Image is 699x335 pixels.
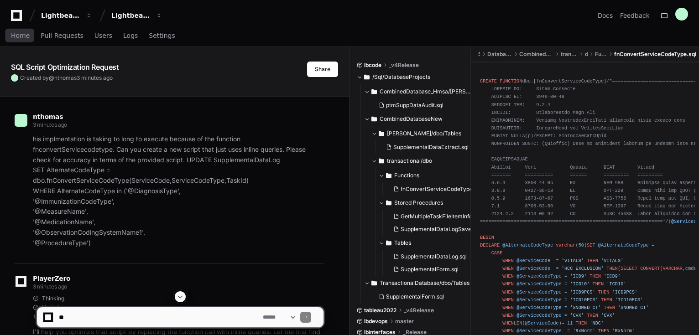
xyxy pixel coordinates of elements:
svg: Directory [371,86,377,97]
button: Share [307,62,338,77]
span: @AlternateCodeType [598,242,649,248]
span: transactional [561,51,578,58]
button: Feedback [620,11,650,20]
span: WHEN [502,281,514,287]
app-text-character-animate: SQL Script Optimization Request [11,62,119,72]
span: Sql [478,51,480,58]
span: dbo [585,51,588,58]
span: Stored Procedures [394,199,443,206]
span: CASE [491,250,503,256]
span: BEGIN [480,235,494,240]
svg: Directory [386,170,391,181]
span: CombinedDatabaseNew [380,115,443,123]
span: THEN [587,258,598,263]
button: SupplementalDataExtract.sql [382,141,473,154]
a: Users [94,26,112,46]
span: WHEN [502,289,514,295]
span: PlayerZero [33,276,70,281]
span: 'VITALS' [601,258,623,263]
span: nthomas [54,74,77,81]
svg: Directory [364,72,370,82]
span: SET [587,242,595,248]
a: Pull Requests [41,26,83,46]
span: 3 minutes ago [33,121,67,128]
svg: Directory [371,278,377,289]
span: Settings [149,33,175,38]
span: /Sql/DatabaseProjects [372,73,430,81]
span: WHEN [502,273,514,279]
button: Functions [379,168,486,183]
span: 'ICD9PCS' [612,289,637,295]
button: TransactionalDatabase/dbo/Tables [364,276,471,290]
button: SupplementalDataLog.sql [390,250,480,263]
span: transactional/dbo [387,157,432,165]
span: Functions [595,51,607,58]
span: SupplementalDataLog.sql [401,253,467,260]
span: THEN [589,273,601,279]
span: SELECT [621,266,637,271]
span: Pull Requests [41,33,83,38]
span: Tables [394,239,411,247]
button: SupplementalDataLogSave.sql [390,223,481,236]
span: ptmSuppDataAudit.sql [386,102,443,109]
span: @ServiceCodeType [516,281,562,287]
span: TransactionalDatabase/dbo/Tables [380,279,469,287]
span: 50 [579,242,584,248]
button: Stored Procedures [379,196,486,210]
p: his implmentation is taking to long to execute because of the function fnconvertServicecodetype. ... [33,134,323,248]
span: 3 minutes ago [77,74,113,81]
button: SupplementalForm.sql [375,290,466,303]
span: = [556,258,558,263]
span: fnConvertServiceCodeType.sql [401,186,481,193]
button: GetMultipleTaskFileItemInfo.sql [390,210,481,223]
span: varchar [556,242,575,248]
span: 'ICD10' [606,281,626,287]
span: 'ICD10' [570,281,589,287]
span: @ServiceCode [516,266,550,271]
span: 'ICD9PCS' [570,289,595,295]
span: lbcode [364,62,381,69]
span: SupplementalDataExtract.sql [393,144,469,151]
span: DECLARE [480,242,500,248]
span: @ServiceCodeType [516,289,562,295]
span: 'ICD9' [604,273,621,279]
span: DatabaseProjects [487,51,512,58]
span: VARCHAR [663,266,683,271]
button: ptmSuppDataAudit.sql [375,99,466,112]
a: Logs [123,26,138,46]
span: CONVERT [640,266,660,271]
span: _v4Release [389,62,419,69]
span: = [564,273,567,279]
button: transactional/dbo [371,154,479,168]
button: Tables [379,236,486,250]
button: fnConvertServiceCodeType.sql [390,183,481,196]
span: SupplementalForm.sql [401,266,459,273]
svg: Directory [379,128,384,139]
span: @ServiceCodeType [516,273,562,279]
svg: Directory [371,113,377,124]
span: THEN [606,266,618,271]
span: WHEN [502,258,514,263]
span: SupplementalDataLogSave.sql [401,226,480,233]
div: Lightbeam Health Solutions [111,11,151,20]
span: = [564,281,567,287]
span: FUNCTION [500,78,522,84]
a: Home [11,26,30,46]
span: Logs [123,33,138,38]
a: Docs [598,11,613,20]
button: [PERSON_NAME]/dbo/Tables [371,126,479,141]
span: THEN [593,281,604,287]
span: CombinedDatabaseNew [519,51,553,58]
span: THEN [598,289,610,295]
span: nthomas [33,113,63,120]
span: = [652,242,654,248]
span: fnConvertServiceCodeType.sql [614,51,696,58]
svg: Directory [386,197,391,208]
span: = [556,266,558,271]
span: Functions [394,172,419,179]
span: [PERSON_NAME]/dbo/Tables [387,130,461,137]
span: @ServiceCode [516,258,550,263]
span: = [564,289,567,295]
svg: Directory [379,155,384,166]
div: Lightbeam Health [41,11,80,20]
